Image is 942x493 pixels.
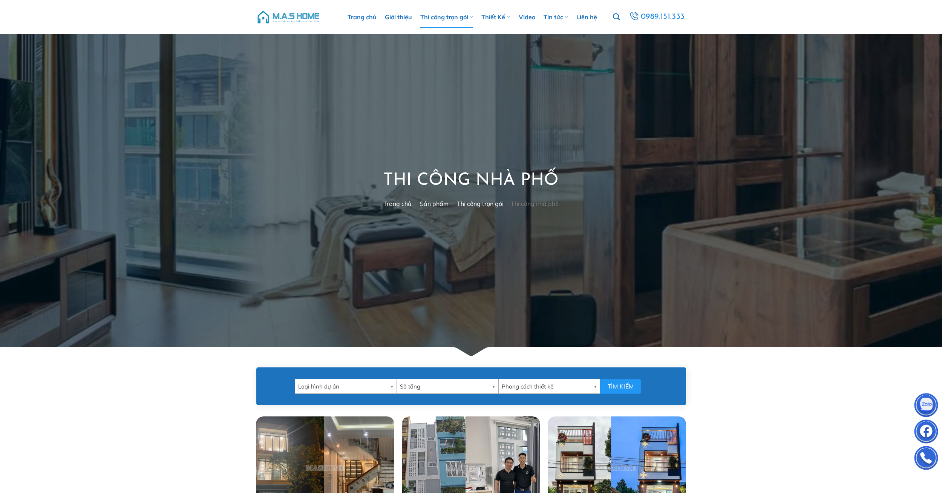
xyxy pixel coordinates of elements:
h1: Thi công nhà phố [383,170,559,192]
a: Tìm kiếm [613,9,620,25]
span: Số tầng [400,379,489,394]
a: Giới thiệu [385,6,412,28]
a: Trang chủ [348,6,377,28]
span: Phong cách thiết kế [502,379,590,394]
a: Thi công trọn gói [457,200,504,207]
nav: Thi công nhà phố [383,200,559,207]
img: M.A.S HOME – Tổng Thầu Thiết Kế Và Xây Nhà Trọn Gói [256,6,320,28]
img: Facebook [915,421,937,444]
a: Liên hệ [576,6,597,28]
span: 0989.151.333 [640,11,685,23]
span: / [507,200,509,207]
img: Phone [915,448,937,470]
a: Video [519,6,535,28]
a: Tin tức [544,6,568,28]
span: / [415,200,417,207]
a: Sản phẩm [420,200,449,207]
button: Tìm kiếm [600,379,641,394]
a: Trang chủ [383,200,411,207]
img: Zalo [915,395,937,418]
a: 0989.151.333 [628,10,686,24]
a: Thi công trọn gói [420,6,473,28]
span: / [452,200,454,207]
span: Loại hình dự án [298,379,387,394]
a: Thiết Kế [481,6,510,28]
